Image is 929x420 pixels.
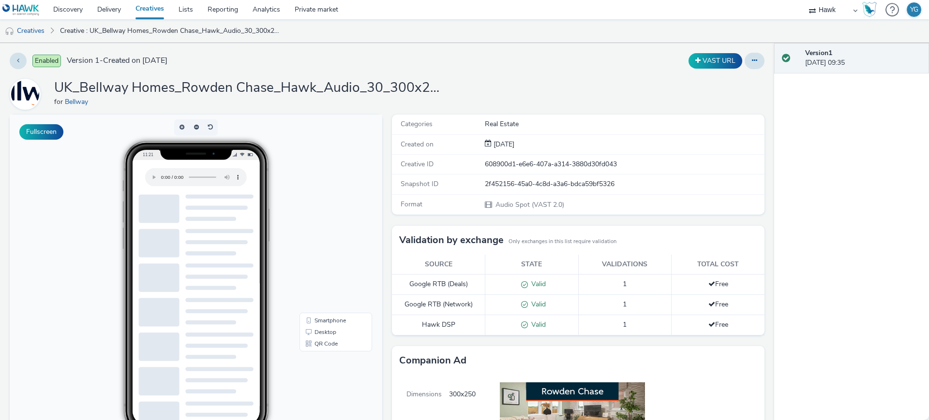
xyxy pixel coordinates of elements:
span: Snapshot ID [401,179,438,188]
span: Valid [528,320,546,329]
button: VAST URL [689,53,742,69]
th: Total cost [672,255,765,275]
a: Hawk Academy [862,2,881,17]
td: Google RTB (Network) [392,295,485,315]
div: 2f452156-45a0-4c8d-a3a6-bdca59bf5326 [485,179,764,189]
span: Valid [528,279,546,289]
span: for [54,97,65,106]
span: Free [708,300,728,309]
td: Google RTB (Deals) [392,275,485,295]
img: Bellway [11,80,39,108]
span: Smartphone [305,203,336,209]
img: undefined Logo [2,4,40,16]
span: Version 1 - Created on [DATE] [67,55,167,66]
div: Duplicate the creative as a VAST URL [686,53,745,69]
th: Source [392,255,485,275]
td: Hawk DSP [392,315,485,335]
th: State [485,255,579,275]
img: Hawk Academy [862,2,877,17]
span: Free [708,320,728,329]
span: 11:21 [133,37,144,43]
button: Fullscreen [19,124,63,140]
div: YG [910,2,918,17]
a: Bellway [65,97,92,106]
span: Categories [401,119,433,129]
h1: UK_Bellway Homes_Rowden Chase_Hawk_Audio_30_300x250_03.10.2025 [54,79,441,97]
span: Created on [401,140,434,149]
div: Creation 03 October 2025, 09:35 [492,140,514,149]
div: 608900d1-e6e6-407a-a314-3880d30fd043 [485,159,764,169]
a: Bellway [10,89,45,99]
strong: Version 1 [805,48,832,58]
img: audio [5,27,15,36]
span: Valid [528,300,546,309]
span: QR Code [305,226,328,232]
span: 1 [623,320,627,329]
span: Free [708,279,728,289]
span: 1 [623,300,627,309]
li: Smartphone [292,200,360,212]
th: Validations [578,255,672,275]
span: Audio Spot (VAST 2.0) [494,200,564,209]
span: 1 [623,279,627,289]
span: [DATE] [492,140,514,149]
div: Real Estate [485,119,764,129]
small: Only exchanges in this list require validation [509,238,616,246]
h3: Validation by exchange [399,233,504,247]
li: Desktop [292,212,360,223]
h3: Companion Ad [399,353,466,368]
span: Creative ID [401,159,434,169]
span: Desktop [305,215,327,220]
span: Enabled [32,55,61,67]
div: [DATE] 09:35 [805,48,921,68]
a: Creative : UK_Bellway Homes_Rowden Chase_Hawk_Audio_30_300x250_03.10.2025 [55,19,287,43]
span: Format [401,200,422,209]
li: QR Code [292,223,360,235]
